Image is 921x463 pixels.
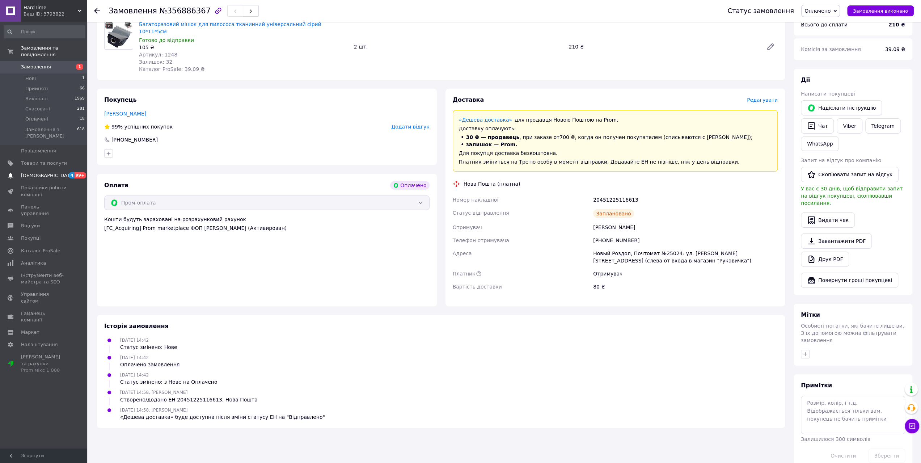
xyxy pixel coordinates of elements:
[888,22,905,28] b: 210 ₴
[139,52,177,58] span: Артикул: 1248
[801,233,872,249] a: Завантажити PDF
[21,260,46,266] span: Аналітика
[24,4,78,11] span: HardTime
[865,118,901,134] a: Telegram
[801,100,882,115] button: Надіслати інструкцію
[801,252,849,267] a: Друк PDF
[592,267,779,280] div: Отримувач
[763,39,778,54] a: Редагувати
[109,7,157,15] span: Замовлення
[139,37,194,43] span: Готово до відправки
[21,45,87,58] span: Замовлення та повідомлення
[25,126,77,139] span: Замовлення з [PERSON_NAME]
[801,136,839,151] a: WhatsApp
[25,75,36,82] span: Нові
[21,148,56,154] span: Повідомлення
[21,354,67,374] span: [PERSON_NAME] та рахунки
[120,338,149,343] span: [DATE] 14:42
[453,251,472,256] span: Адреса
[21,367,67,374] div: Prom мікс 1 000
[459,150,772,157] div: Для покупця доставка безкоштовна.
[453,237,509,243] span: Телефон отримувача
[21,272,67,285] span: Інструменти веб-майстра та SEO
[120,355,149,360] span: [DATE] 14:42
[727,7,794,14] div: Статус замовлення
[104,224,430,232] div: [FC_Acquiring] Prom marketplace ФОП [PERSON_NAME] (Активирован)
[459,117,512,123] a: «Дешева доставка»
[801,212,855,228] button: Видати чек
[593,209,634,218] div: Заплановано
[801,186,903,206] span: У вас є 30 днів, щоб відправити запит на відгук покупцеві, скопіювавши посилання.
[25,116,48,122] span: Оплачені
[905,419,919,433] button: Чат з покупцем
[801,46,861,52] span: Комісія за замовлення
[159,7,211,15] span: №356886367
[21,291,67,304] span: Управління сайтом
[120,378,217,386] div: Статус змінено: з Нове на Оплачено
[82,75,85,82] span: 1
[837,118,862,134] a: Viber
[80,85,85,92] span: 66
[801,157,881,163] span: Запит на відгук про компанію
[120,390,187,395] span: [DATE] 14:58, [PERSON_NAME]
[21,235,41,241] span: Покупці
[139,66,204,72] span: Каталог ProSale: 39.09 ₴
[801,76,810,83] span: Дії
[801,22,848,28] span: Всього до сплати
[801,382,832,389] span: Примітки
[351,42,566,52] div: 2 шт.
[25,106,50,112] span: Скасовані
[592,280,779,293] div: 80 ₴
[847,5,914,16] button: Замовлення виконано
[25,85,48,92] span: Прийняті
[466,134,520,140] span: 30 ₴ — продавець
[104,216,430,232] div: Кошти будуть зараховані на розрахунковий рахунок
[747,97,778,103] span: Редагувати
[139,59,172,65] span: Залишок: 32
[21,185,67,198] span: Показники роботи компанії
[111,136,159,143] div: [PHONE_NUMBER]
[801,436,870,442] span: Залишилося 300 символів
[801,91,855,97] span: Написати покупцеві
[120,408,187,413] span: [DATE] 14:58, [PERSON_NAME]
[804,8,831,14] span: Оплачено
[69,172,75,178] span: 4
[120,413,325,421] div: «Дешева доставка» буде доступна після зміни статусу ЕН на "Відправлено"
[459,134,772,141] li: , при заказе от 700 ₴ , когда он получен покупателем (списываются с [PERSON_NAME]);
[391,124,429,130] span: Додати відгук
[453,197,499,203] span: Номер накладної
[104,111,146,117] a: [PERSON_NAME]
[76,64,83,70] span: 1
[459,125,772,132] div: Доставку оплачують:
[120,344,177,351] div: Статус змінено: Нове
[21,310,67,323] span: Гаманець компанії
[453,284,502,290] span: Вартість доставки
[801,118,834,134] button: Чат
[120,361,179,368] div: Оплачено замовлення
[801,323,904,343] span: Особисті нотатки, які бачите лише ви. З їх допомогою можна фільтрувати замовлення
[104,96,137,103] span: Покупець
[21,329,39,336] span: Маркет
[77,106,85,112] span: 281
[853,8,908,14] span: Замовлення виконано
[75,96,85,102] span: 1969
[4,25,85,38] input: Пошук
[104,182,128,189] span: Оплата
[120,372,149,378] span: [DATE] 14:42
[390,181,429,190] div: Оплачено
[24,11,87,17] div: Ваш ID: 3793822
[453,96,484,103] span: Доставка
[21,64,51,70] span: Замовлення
[885,46,905,52] span: 39.09 ₴
[21,341,58,348] span: Налаштування
[75,172,86,178] span: 99+
[21,160,67,167] span: Товари та послуги
[592,234,779,247] div: [PHONE_NUMBER]
[801,167,899,182] button: Скопіювати запит на відгук
[566,42,760,52] div: 210 ₴
[139,44,348,51] div: 105 ₴
[104,323,169,329] span: Історія замовлення
[592,247,779,267] div: Новый Роздол, Почтомат №25024: ул. [PERSON_NAME][STREET_ADDRESS] (слева от входа в магазин "Рукав...
[94,7,100,14] div: Повернутися назад
[592,221,779,234] div: [PERSON_NAME]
